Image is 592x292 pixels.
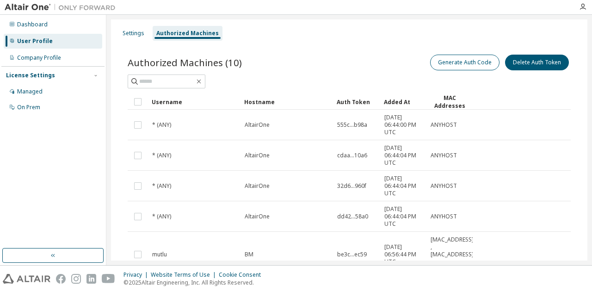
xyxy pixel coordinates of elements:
div: Settings [123,30,144,37]
span: [MAC_ADDRESS] , [MAC_ADDRESS] , [MAC_ADDRESS] [431,236,474,273]
span: [DATE] 06:44:04 PM UTC [384,175,422,197]
div: Website Terms of Use [151,271,219,279]
span: be3c...ec59 [337,251,367,258]
div: Hostname [244,94,329,109]
span: ANYHOST [431,182,457,190]
div: Privacy [123,271,151,279]
div: On Prem [17,104,40,111]
div: Company Profile [17,54,61,62]
span: dd42...58a0 [337,213,368,220]
button: Generate Auth Code [430,55,499,70]
span: AltairOne [245,152,270,159]
div: Managed [17,88,43,95]
div: License Settings [6,72,55,79]
img: linkedin.svg [86,274,96,284]
div: Cookie Consent [219,271,266,279]
span: ANYHOST [431,152,457,159]
span: [DATE] 06:44:00 PM UTC [384,114,422,136]
div: Auth Token [337,94,376,109]
span: ANYHOST [431,213,457,220]
div: User Profile [17,37,53,45]
span: AltairOne [245,121,270,129]
img: youtube.svg [102,274,115,284]
span: * (ANY) [152,121,171,129]
img: altair_logo.svg [3,274,50,284]
div: Added At [384,94,423,109]
span: [DATE] 06:56:44 PM UTC [384,243,422,266]
span: mutlu [152,251,167,258]
img: instagram.svg [71,274,81,284]
span: [DATE] 06:44:04 PM UTC [384,205,422,228]
div: Username [152,94,237,109]
span: ANYHOST [431,121,457,129]
span: 555c...b98a [337,121,367,129]
span: * (ANY) [152,213,171,220]
span: BM [245,251,253,258]
span: * (ANY) [152,152,171,159]
span: AltairOne [245,213,270,220]
p: © 2025 Altair Engineering, Inc. All Rights Reserved. [123,279,266,286]
div: MAC Addresses [430,94,469,110]
span: * (ANY) [152,182,171,190]
span: 32d6...960f [337,182,366,190]
span: cdaa...10a6 [337,152,367,159]
img: Altair One [5,3,120,12]
div: Authorized Machines [156,30,219,37]
span: AltairOne [245,182,270,190]
span: Authorized Machines (10) [128,56,242,69]
div: Dashboard [17,21,48,28]
img: facebook.svg [56,274,66,284]
button: Delete Auth Token [505,55,569,70]
span: [DATE] 06:44:04 PM UTC [384,144,422,167]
